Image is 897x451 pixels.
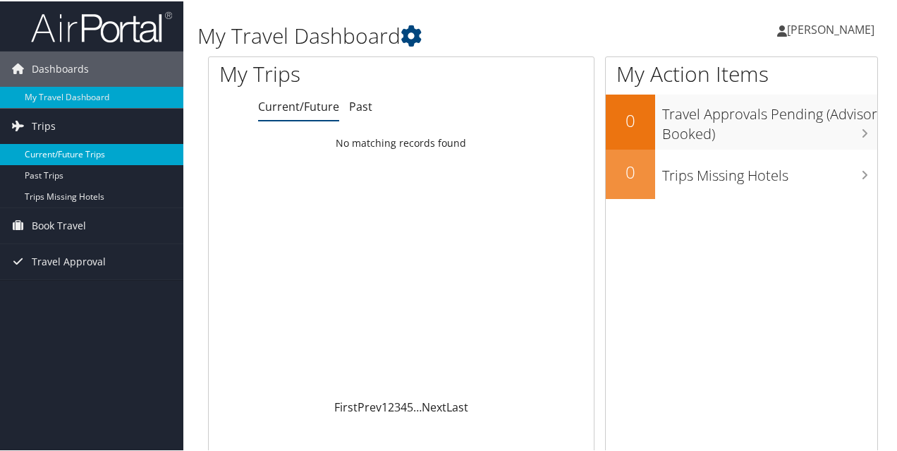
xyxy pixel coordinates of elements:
a: 5 [407,398,413,414]
a: Past [349,97,372,113]
span: Trips [32,107,56,143]
a: [PERSON_NAME] [777,7,889,49]
a: 2 [388,398,394,414]
span: Dashboards [32,50,89,85]
a: Last [446,398,468,414]
h1: My Action Items [606,58,877,88]
td: No matching records found [209,129,594,155]
img: airportal-logo.png [31,9,172,42]
a: 1 [382,398,388,414]
h2: 0 [606,159,655,183]
a: First [334,398,358,414]
a: Prev [358,398,382,414]
h2: 0 [606,107,655,131]
span: Travel Approval [32,243,106,278]
h3: Travel Approvals Pending (Advisor Booked) [662,96,877,143]
h3: Trips Missing Hotels [662,157,877,184]
a: 4 [401,398,407,414]
a: Current/Future [258,97,339,113]
a: 0Trips Missing Hotels [606,148,877,198]
span: Book Travel [32,207,86,242]
a: 0Travel Approvals Pending (Advisor Booked) [606,93,877,148]
a: 3 [394,398,401,414]
a: Next [422,398,446,414]
h1: My Trips [219,58,422,88]
span: [PERSON_NAME] [787,20,874,36]
h1: My Travel Dashboard [197,20,658,49]
span: … [413,398,422,414]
